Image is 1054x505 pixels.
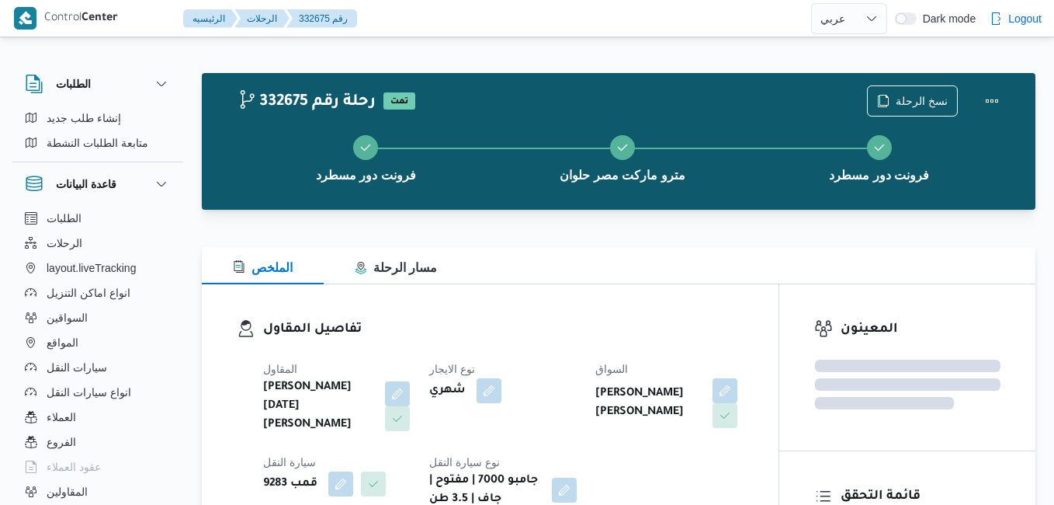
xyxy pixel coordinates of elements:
span: سيارات النقل [47,358,107,377]
span: الطلبات [47,209,81,228]
span: مترو ماركت مصر حلوان [560,166,685,185]
button: الرئيسيه [183,9,237,28]
button: فرونت دور مسطرد [751,117,1007,197]
button: الفروع [19,430,177,454]
svg: Step 2 is complete [616,141,629,154]
span: متابعة الطلبات النشطة [47,134,148,152]
b: Center [81,12,118,25]
button: السواقين [19,305,177,330]
b: [PERSON_NAME][DATE] [PERSON_NAME] [263,378,374,434]
button: الرحلات [234,9,290,28]
h3: الطلبات [56,75,91,93]
h3: المعينون [841,319,1000,340]
button: المواقع [19,330,177,355]
span: فرونت دور مسطرد [316,166,416,185]
button: انواع اماكن التنزيل [19,280,177,305]
button: Logout [983,3,1048,34]
span: العملاء [47,408,76,427]
span: مسار الرحلة [355,261,437,274]
span: إنشاء طلب جديد [47,109,121,127]
span: الملخص [233,261,293,274]
button: سيارات النقل [19,355,177,380]
button: الطلبات [25,75,171,93]
h2: 332675 رحلة رقم [237,92,376,113]
span: السواقين [47,308,88,327]
span: الفروع [47,433,76,451]
h3: قاعدة البيانات [56,175,116,193]
button: layout.liveTracking [19,256,177,280]
span: الرحلات [47,234,82,252]
button: قاعدة البيانات [25,175,171,193]
button: متابعة الطلبات النشطة [19,131,177,155]
b: [PERSON_NAME] [PERSON_NAME] [595,385,702,422]
button: Actions [976,85,1007,117]
span: المواقع [47,333,78,352]
button: مترو ماركت مصر حلوان [494,117,751,197]
span: سيارة النقل [263,456,316,468]
b: قمب 9283 [263,475,317,493]
span: السواق [595,363,628,375]
span: Dark mode [917,12,976,25]
span: عقود العملاء [47,458,101,476]
span: نسخ الرحلة [896,92,948,110]
button: فرونت دور مسطرد [237,117,494,197]
button: الطلبات [19,206,177,231]
button: المقاولين [19,479,177,504]
button: 332675 رقم [286,9,357,28]
button: نسخ الرحلة [867,85,958,117]
button: العملاء [19,405,177,430]
div: الطلبات [12,106,183,162]
button: عقود العملاء [19,454,177,479]
span: نوع الايجار [429,363,475,375]
span: نوع سيارة النقل [429,456,500,468]
h3: تفاصيل المقاول [263,319,744,340]
span: layout.liveTracking [47,259,136,277]
span: المقاول [263,363,297,375]
button: إنشاء طلب جديد [19,106,177,131]
span: Logout [1008,9,1042,28]
svg: Step 3 is complete [873,141,886,154]
span: المقاولين [47,482,88,501]
button: انواع سيارات النقل [19,380,177,405]
b: شهري [429,381,466,400]
span: انواع سيارات النقل [47,383,131,402]
svg: Step 1 is complete [359,141,372,154]
img: X8yXhbKr1z7QwAAAABJRU5ErkJggg== [14,7,36,30]
span: انواع اماكن التنزيل [47,284,130,302]
b: تمت [390,97,408,106]
span: فرونت دور مسطرد [829,166,929,185]
button: الرحلات [19,231,177,256]
span: تمت [383,92,415,110]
